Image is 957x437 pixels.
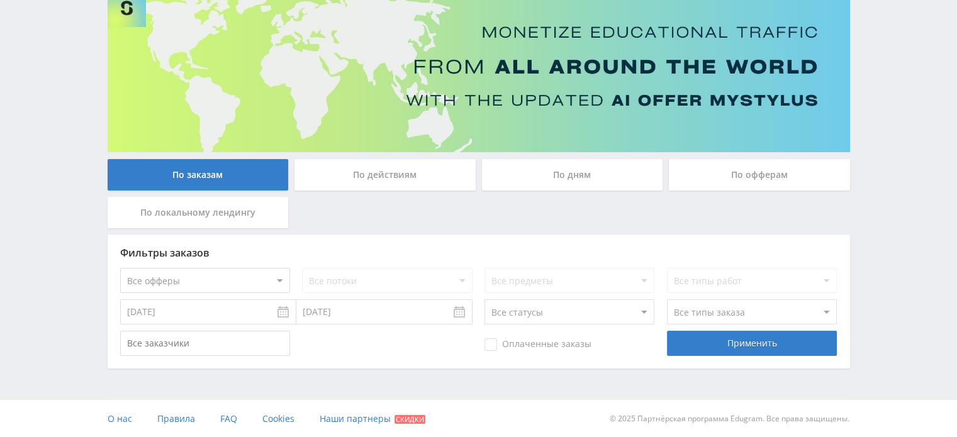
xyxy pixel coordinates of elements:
[669,159,850,191] div: По офферам
[482,159,663,191] div: По дням
[108,159,289,191] div: По заказам
[395,415,425,424] span: Скидки
[484,338,591,351] span: Оплаченные заказы
[108,197,289,228] div: По локальному лендингу
[294,159,476,191] div: По действиям
[262,412,294,424] span: Cookies
[157,412,195,424] span: Правила
[320,412,391,424] span: Наши партнеры
[108,412,132,424] span: О нас
[667,331,837,356] div: Применить
[120,331,290,356] input: Все заказчики
[120,247,837,258] div: Фильтры заказов
[220,412,237,424] span: FAQ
